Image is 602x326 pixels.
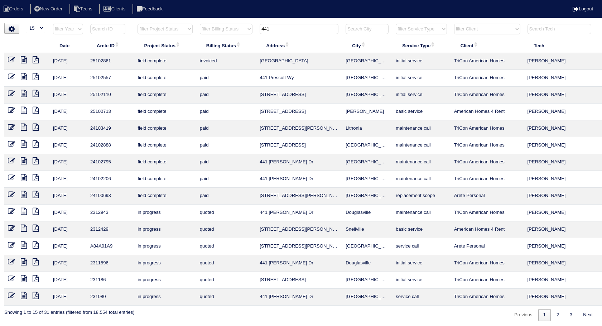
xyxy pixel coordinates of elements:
td: in progress [134,221,196,238]
td: [PERSON_NAME] [524,205,599,221]
td: [DATE] [49,87,87,104]
td: [STREET_ADDRESS] [256,272,342,289]
td: 25100713 [87,104,134,120]
a: Logout [573,6,593,11]
td: maintenance call [392,171,450,188]
td: 441 Prescott Wy [256,70,342,87]
td: [DATE] [49,120,87,137]
th: Tech [524,38,599,53]
td: [GEOGRAPHIC_DATA] [342,87,392,104]
td: initial service [392,70,450,87]
td: TriCon American Homes [451,120,524,137]
td: TriCon American Homes [451,255,524,272]
td: [PERSON_NAME] [524,87,599,104]
td: paid [196,87,256,104]
td: in progress [134,272,196,289]
td: invoiced [196,53,256,70]
td: [PERSON_NAME] [524,255,599,272]
td: [GEOGRAPHIC_DATA] [342,272,392,289]
td: [GEOGRAPHIC_DATA] [342,171,392,188]
td: [GEOGRAPHIC_DATA] [342,188,392,205]
td: quoted [196,272,256,289]
td: A84A01A9 [87,238,134,255]
td: 25102861 [87,53,134,70]
td: 25102557 [87,70,134,87]
td: paid [196,188,256,205]
input: Search Address [260,24,338,34]
td: [STREET_ADDRESS][PERSON_NAME] [256,238,342,255]
td: service call [392,238,450,255]
li: Clients [99,4,131,14]
th: Billing Status: activate to sort column ascending [196,38,256,53]
div: Showing 1 to 15 of 31 entries (filtered from 18,554 total entries) [4,306,134,316]
td: paid [196,70,256,87]
td: American Homes 4 Rent [451,104,524,120]
td: service call [392,289,450,306]
td: TriCon American Homes [451,289,524,306]
td: 441 [PERSON_NAME] Dr [256,205,342,221]
td: 25102110 [87,87,134,104]
td: [PERSON_NAME] [524,70,599,87]
td: initial service [392,87,450,104]
td: [PERSON_NAME] [524,188,599,205]
td: [PERSON_NAME] [524,53,599,70]
input: Search ID [90,24,125,34]
input: Search City [346,24,389,34]
td: Lithonia [342,120,392,137]
td: [GEOGRAPHIC_DATA] [342,289,392,306]
td: 24103419 [87,120,134,137]
li: Feedback [133,4,168,14]
td: 2312943 [87,205,134,221]
li: Techs [69,4,98,14]
td: field complete [134,171,196,188]
td: TriCon American Homes [451,272,524,289]
input: Search Tech [528,24,591,34]
td: [PERSON_NAME] [524,120,599,137]
td: [DATE] [49,70,87,87]
td: [DATE] [49,255,87,272]
th: Arete ID: activate to sort column ascending [87,38,134,53]
td: field complete [134,120,196,137]
th: Service Type: activate to sort column ascending [392,38,450,53]
a: 1 [538,309,551,321]
td: quoted [196,238,256,255]
td: field complete [134,53,196,70]
td: maintenance call [392,120,450,137]
th: City: activate to sort column ascending [342,38,392,53]
td: in progress [134,238,196,255]
th: Date [49,38,87,53]
td: quoted [196,255,256,272]
td: 231186 [87,272,134,289]
td: [GEOGRAPHIC_DATA] [342,53,392,70]
td: paid [196,171,256,188]
td: field complete [134,188,196,205]
td: replacement scope [392,188,450,205]
td: [GEOGRAPHIC_DATA] [256,53,342,70]
td: [STREET_ADDRESS] [256,104,342,120]
th: Project Status: activate to sort column ascending [134,38,196,53]
td: Arete Personal [451,188,524,205]
td: [STREET_ADDRESS] [256,137,342,154]
a: 3 [565,309,577,321]
li: New Order [30,4,68,14]
td: [PERSON_NAME] [524,272,599,289]
td: [DATE] [49,104,87,120]
td: [STREET_ADDRESS][PERSON_NAME] [256,221,342,238]
td: maintenance call [392,137,450,154]
th: Address: activate to sort column ascending [256,38,342,53]
td: 441 [PERSON_NAME] Dr [256,171,342,188]
td: [GEOGRAPHIC_DATA] [342,238,392,255]
td: [PERSON_NAME] [342,104,392,120]
td: TriCon American Homes [451,70,524,87]
td: [DATE] [49,188,87,205]
td: TriCon American Homes [451,154,524,171]
td: quoted [196,205,256,221]
a: New Order [30,6,68,11]
a: Previous [509,309,538,321]
td: TriCon American Homes [451,205,524,221]
a: Clients [99,6,131,11]
td: TriCon American Homes [451,87,524,104]
td: [DATE] [49,154,87,171]
td: [PERSON_NAME] [524,289,599,306]
td: paid [196,154,256,171]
